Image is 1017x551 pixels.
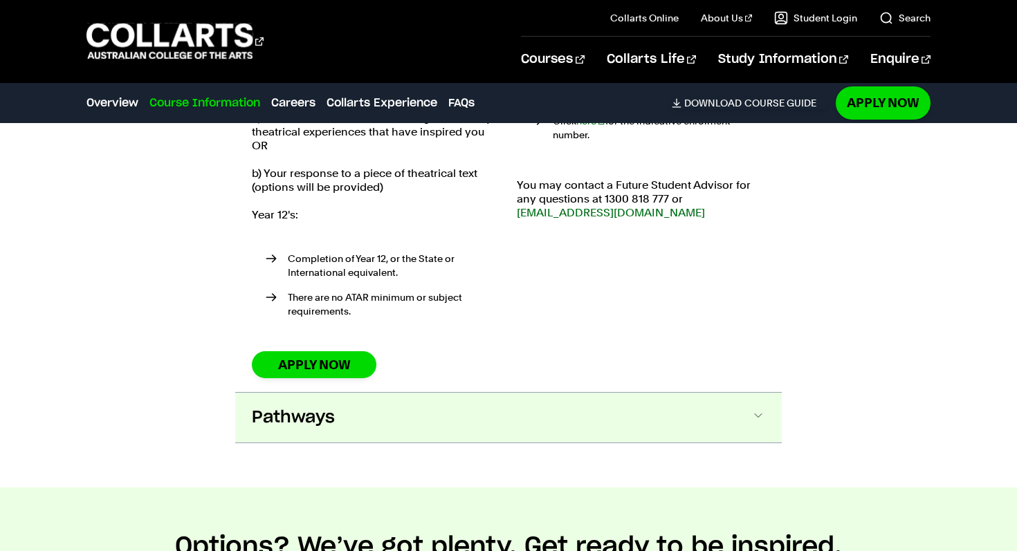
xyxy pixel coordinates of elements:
[879,11,931,25] a: Search
[836,86,931,119] a: Apply Now
[252,351,376,378] a: Apply Now
[553,114,765,142] p: Click for the indicative enrolment number.
[718,37,848,82] a: Study Information
[448,95,475,111] a: FAQs
[517,206,705,219] a: [EMAIL_ADDRESS][DOMAIN_NAME]
[521,37,584,82] a: Courses
[252,167,500,194] p: b) Your response to a piece of theatrical text (options will be provided)
[701,11,752,25] a: About Us
[774,11,857,25] a: Student Login
[252,208,500,222] p: Year 12's:
[327,95,437,111] a: Collarts Experience
[149,95,260,111] a: Course Information
[607,37,696,82] a: Collarts Life
[252,407,335,429] span: Pathways
[610,11,679,25] a: Collarts Online
[266,252,500,279] li: Completion of Year 12, or the State or International equivalent.
[271,95,315,111] a: Careers
[870,37,931,82] a: Enquire
[86,95,138,111] a: Overview
[672,97,827,109] a: DownloadCourse Guide
[235,393,782,442] button: Pathways
[266,290,500,318] li: There are no ATAR minimum or subject requirements.
[576,115,605,127] a: here
[86,21,264,61] div: Go to homepage
[252,111,500,153] p: a) Your interests in the chosen degree and any theatrical experiences that have inspired you OR
[684,97,742,109] span: Download
[517,178,765,220] p: You may contact a Future Student Advisor for any questions at 1300 818 777 or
